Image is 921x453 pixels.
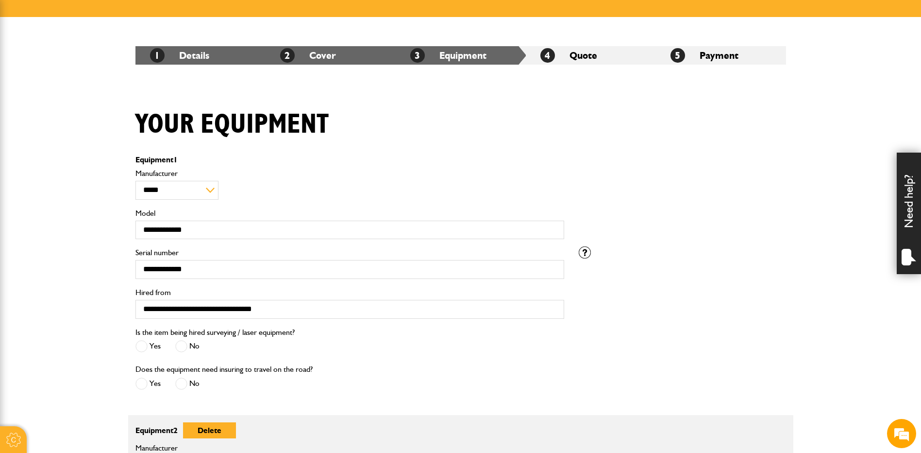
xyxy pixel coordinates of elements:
label: Model [135,209,564,217]
span: 2 [173,426,178,435]
h1: Your equipment [135,108,329,141]
img: d_20077148190_company_1631870298795_20077148190 [17,54,41,68]
div: Minimize live chat window [159,5,183,28]
label: Yes [135,378,161,390]
em: Start Chat [132,299,176,313]
input: Enter your email address [13,119,177,140]
label: Does the equipment need insuring to travel on the road? [135,366,313,373]
div: Chat with us now [50,54,163,67]
label: No [175,378,200,390]
li: Equipment [396,46,526,65]
label: Serial number [135,249,564,257]
li: Quote [526,46,656,65]
div: Need help? [897,153,921,274]
textarea: Type your message and hit 'Enter' [13,176,177,291]
label: Manufacturer [135,444,564,452]
li: Payment [656,46,786,65]
a: 2Cover [280,50,336,61]
span: 1 [173,155,178,164]
label: Yes [135,340,161,352]
button: Delete [183,422,236,438]
p: Equipment [135,156,564,164]
span: 3 [410,48,425,63]
a: 1Details [150,50,209,61]
p: Equipment [135,422,564,438]
label: No [175,340,200,352]
span: 5 [670,48,685,63]
span: 2 [280,48,295,63]
input: Enter your last name [13,90,177,111]
input: Enter your phone number [13,147,177,169]
label: Manufacturer [135,170,564,177]
span: 1 [150,48,165,63]
label: Is the item being hired surveying / laser equipment? [135,329,295,336]
span: 4 [540,48,555,63]
label: Hired from [135,289,564,296]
